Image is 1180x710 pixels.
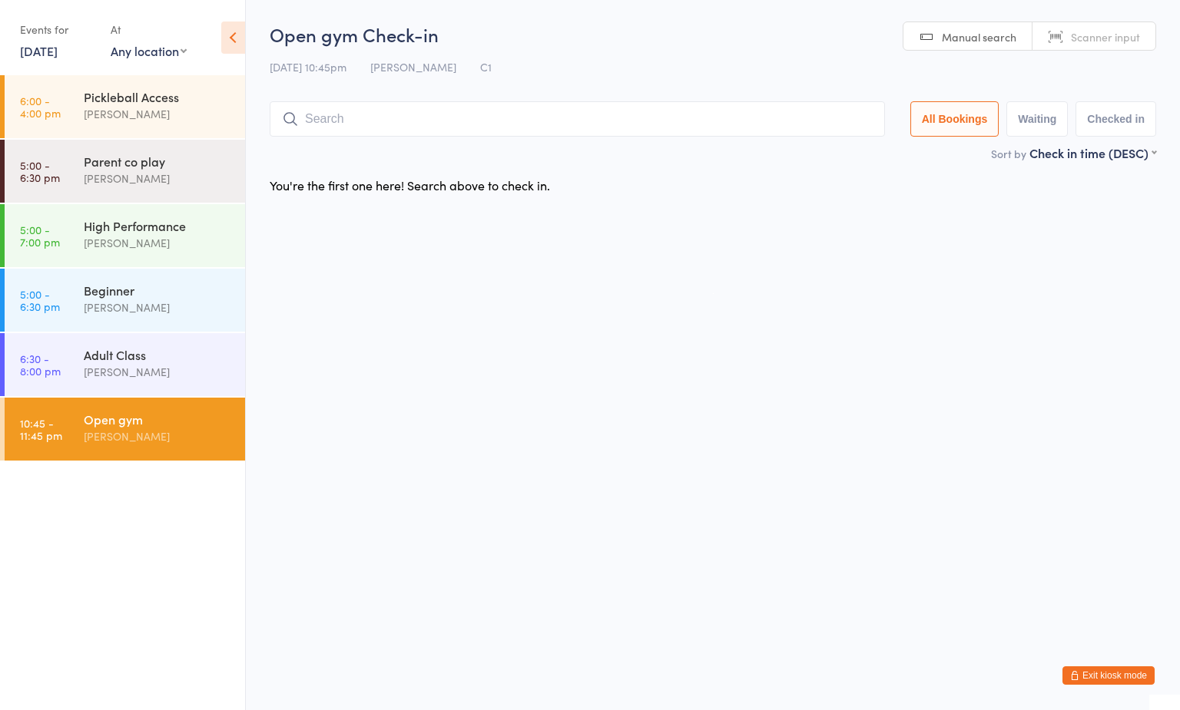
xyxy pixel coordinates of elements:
div: Any location [111,42,187,59]
button: Exit kiosk mode [1062,666,1155,685]
time: 6:00 - 4:00 pm [20,94,61,119]
a: 6:30 -8:00 pmAdult Class[PERSON_NAME] [5,333,245,396]
button: All Bookings [910,101,999,137]
button: Checked in [1076,101,1156,137]
span: Scanner input [1071,29,1140,45]
div: [PERSON_NAME] [84,299,232,316]
time: 5:00 - 7:00 pm [20,223,60,248]
div: [PERSON_NAME] [84,428,232,445]
a: 5:00 -6:30 pmParent co play[PERSON_NAME] [5,140,245,203]
div: [PERSON_NAME] [84,170,232,187]
time: 5:00 - 6:30 pm [20,159,60,183]
a: 10:45 -11:45 pmOpen gym[PERSON_NAME] [5,398,245,461]
a: 5:00 -6:30 pmBeginner[PERSON_NAME] [5,269,245,332]
span: [DATE] 10:45pm [270,59,346,74]
div: Pickleball Access [84,88,232,105]
div: [PERSON_NAME] [84,363,232,381]
div: [PERSON_NAME] [84,234,232,252]
a: [DATE] [20,42,58,59]
div: You're the first one here! Search above to check in. [270,177,550,193]
div: Check in time (DESC) [1029,144,1156,161]
span: [PERSON_NAME] [370,59,456,74]
div: Open gym [84,411,232,428]
div: High Performance [84,217,232,234]
span: C1 [480,59,492,74]
span: Manual search [942,29,1016,45]
time: 10:45 - 11:45 pm [20,417,62,441]
label: Sort by [991,146,1026,161]
a: 5:00 -7:00 pmHigh Performance[PERSON_NAME] [5,204,245,267]
div: Adult Class [84,346,232,363]
div: Events for [20,17,95,42]
div: Parent co play [84,153,232,170]
a: 6:00 -4:00 pmPickleball Access[PERSON_NAME] [5,75,245,138]
div: [PERSON_NAME] [84,105,232,123]
input: Search [270,101,885,137]
time: 5:00 - 6:30 pm [20,288,60,312]
time: 6:30 - 8:00 pm [20,352,61,377]
h2: Open gym Check-in [270,21,1156,47]
div: Beginner [84,282,232,299]
button: Waiting [1006,101,1068,137]
div: At [111,17,187,42]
